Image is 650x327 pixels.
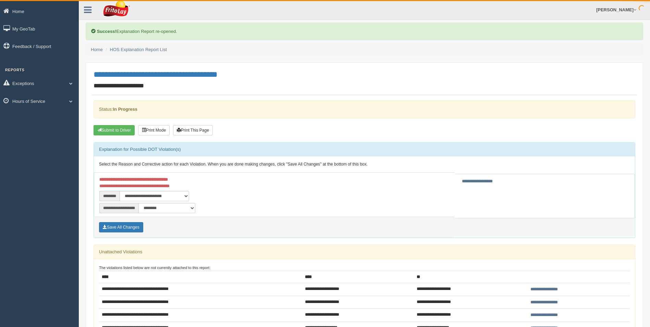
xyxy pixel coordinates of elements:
[94,245,635,259] div: Unattached Violations
[94,100,635,118] div: Status:
[173,125,213,135] button: Print This Page
[97,29,116,34] b: Success!
[138,125,170,135] button: Print Mode
[110,47,167,52] a: HOS Explanation Report List
[91,47,103,52] a: Home
[94,125,135,135] button: Submit To Driver
[99,222,143,232] button: Save
[99,266,210,270] small: The violations listed below are not currently attached to this report:
[94,143,635,156] div: Explanation for Possible DOT Violation(s)
[113,107,137,112] strong: In Progress
[94,156,635,173] div: Select the Reason and Corrective action for each Violation. When you are done making changes, cli...
[86,23,643,40] div: Explanation Report re-opened.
